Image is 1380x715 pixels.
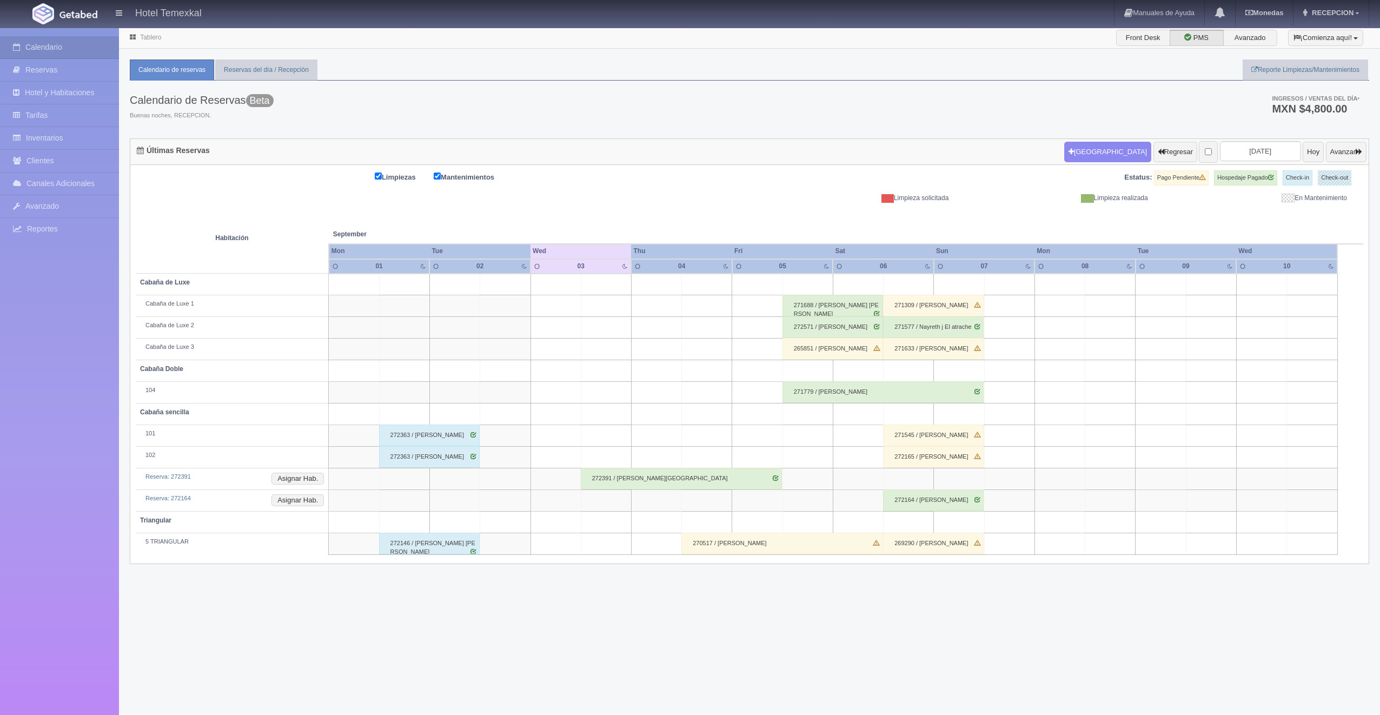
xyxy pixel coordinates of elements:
div: 272164 / [PERSON_NAME] [883,489,984,511]
b: Cabaña sencilla [140,408,189,416]
label: Hospedaje Pagado [1214,170,1277,186]
div: 271545 / [PERSON_NAME] [883,425,984,446]
th: Thu [631,244,732,259]
div: 271633 / [PERSON_NAME] [883,338,984,360]
label: PMS [1170,30,1224,46]
input: Mantenimientos [434,173,441,180]
th: Sun [934,244,1034,259]
div: 03 [565,262,597,271]
b: Monedas [1245,9,1283,17]
button: [GEOGRAPHIC_DATA] [1064,142,1151,162]
button: Asignar Hab. [271,473,324,485]
th: Wed [1236,244,1337,259]
div: 02 [464,262,496,271]
label: Front Desk [1116,30,1170,46]
div: Limpieza solicitada [758,194,957,203]
div: 271779 / [PERSON_NAME] [782,381,984,403]
strong: Habitación [215,234,248,242]
h4: Últimas Reservas [137,147,210,155]
img: Getabed [59,10,97,18]
div: 5 TRIANGULAR [140,538,324,546]
button: Avanzar [1326,142,1366,162]
div: 272391 / [PERSON_NAME][GEOGRAPHIC_DATA] [581,468,782,489]
div: 07 [968,262,1000,271]
span: September [333,230,526,239]
div: Cabaña de Luxe 2 [140,321,324,330]
a: Calendario de reservas [130,59,214,81]
div: 01 [363,262,395,271]
h4: Hotel Temexkal [135,5,202,19]
div: 04 [666,262,698,271]
label: Mantenimientos [434,170,510,183]
a: Reservas del día / Recepción [215,59,317,81]
input: Limpiezas [375,173,382,180]
h3: Calendario de Reservas [130,94,274,106]
button: Hoy [1303,142,1324,162]
th: Mon [1034,244,1135,259]
div: 10 [1271,262,1303,271]
div: 272146 / [PERSON_NAME] [PERSON_NAME] [379,533,480,554]
span: Beta [246,94,274,107]
div: 265851 / [PERSON_NAME] [782,338,883,360]
h3: MXN $4,800.00 [1272,103,1359,114]
th: Sat [833,244,933,259]
label: Pago Pendiente [1154,170,1209,186]
div: 104 [140,386,324,395]
div: 102 [140,451,324,460]
div: En Mantenimiento [1156,194,1355,203]
div: 270517 / [PERSON_NAME] [681,533,883,554]
span: Ingresos / Ventas del día [1272,95,1359,102]
th: Tue [1136,244,1236,259]
div: 08 [1069,262,1101,271]
b: Cabaña de Luxe [140,279,190,286]
th: Mon [329,244,430,259]
div: 09 [1170,262,1202,271]
img: Getabed [32,3,54,24]
div: Limpieza realizada [957,194,1156,203]
label: Avanzado [1223,30,1277,46]
button: Regresar [1153,142,1197,162]
label: Check-out [1318,170,1351,186]
a: Reporte Limpiezas/Mantenimientos [1243,59,1368,81]
label: Check-in [1283,170,1312,186]
div: 271309 / [PERSON_NAME] [883,295,984,316]
div: 272363 / [PERSON_NAME] [379,446,480,468]
div: 101 [140,429,324,438]
div: Cabaña de Luxe 1 [140,300,324,308]
span: RECEPCION [1309,9,1354,17]
b: Triangular [140,517,171,524]
a: Tablero [140,34,161,41]
div: 06 [867,262,899,271]
a: Reserva: 272164 [145,495,191,501]
span: Buenas noches, RECEPCION. [130,111,274,120]
div: 05 [767,262,799,271]
label: Limpiezas [375,170,432,183]
div: 272571 / [PERSON_NAME] [782,316,883,338]
div: 272363 / [PERSON_NAME] [379,425,480,446]
label: Estatus: [1124,173,1152,183]
a: Reserva: 272391 [145,473,191,480]
th: Wed [530,244,631,259]
th: Fri [732,244,833,259]
div: 272165 / [PERSON_NAME] [883,446,984,468]
th: Tue [429,244,530,259]
b: Cabaña Doble [140,365,183,373]
div: 271577 / Nayreth j El atrache [883,316,984,338]
div: Cabaña de Luxe 3 [140,343,324,352]
div: 271688 / [PERSON_NAME] [PERSON_NAME] [782,295,883,316]
div: 269290 / [PERSON_NAME] [883,533,984,554]
button: ¡Comienza aquí! [1288,30,1363,46]
button: Asignar Hab. [271,494,324,506]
